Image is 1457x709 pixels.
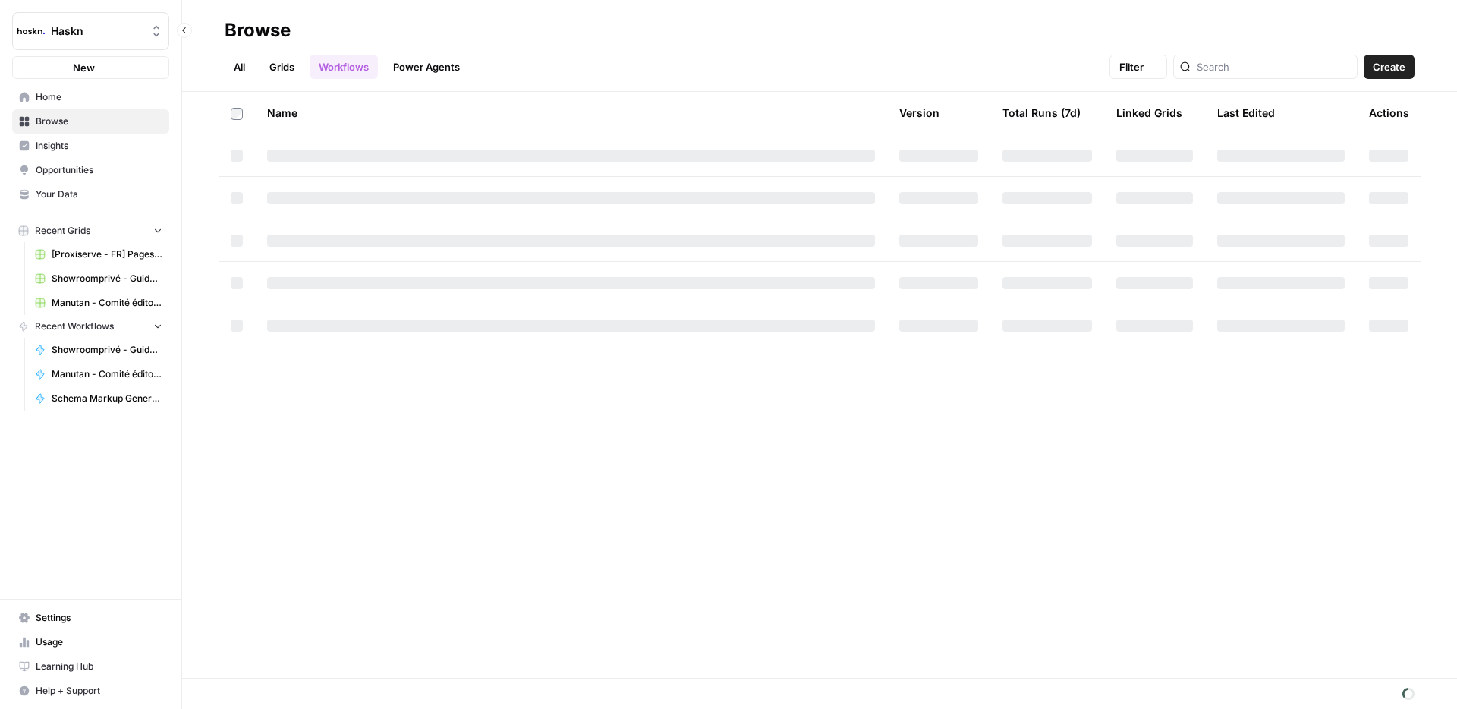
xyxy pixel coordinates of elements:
[1197,59,1351,74] input: Search
[36,684,162,698] span: Help + Support
[12,219,169,242] button: Recent Grids
[52,247,162,261] span: [Proxiserve - FR] Pages catégories - 1000 mots + FAQ Grid
[28,386,169,411] a: Schema Markup Generator
[12,182,169,206] a: Your Data
[12,12,169,50] button: Workspace: Haskn
[1002,92,1081,134] div: Total Runs (7d)
[36,611,162,625] span: Settings
[28,266,169,291] a: Showroomprivé - Guide d'achat de 800 mots Grid
[36,115,162,128] span: Browse
[35,224,90,238] span: Recent Grids
[36,660,162,673] span: Learning Hub
[35,320,114,333] span: Recent Workflows
[12,630,169,654] a: Usage
[1217,92,1275,134] div: Last Edited
[36,163,162,177] span: Opportunities
[12,654,169,679] a: Learning Hub
[12,606,169,630] a: Settings
[12,134,169,158] a: Insights
[12,679,169,703] button: Help + Support
[1364,55,1415,79] button: Create
[225,55,254,79] a: All
[1109,55,1167,79] button: Filter
[28,242,169,266] a: [Proxiserve - FR] Pages catégories - 1000 mots + FAQ Grid
[51,24,143,39] span: Haskn
[36,187,162,201] span: Your Data
[36,139,162,153] span: Insights
[52,272,162,285] span: Showroomprivé - Guide d'achat de 800 mots Grid
[12,158,169,182] a: Opportunities
[1116,92,1182,134] div: Linked Grids
[899,92,939,134] div: Version
[260,55,304,79] a: Grids
[52,392,162,405] span: Schema Markup Generator
[1373,59,1405,74] span: Create
[28,338,169,362] a: Showroomprivé - Guide d'achat de 800 mots
[12,85,169,109] a: Home
[28,362,169,386] a: Manutan - Comité éditorial
[12,315,169,338] button: Recent Workflows
[267,92,875,134] div: Name
[310,55,378,79] a: Workflows
[384,55,469,79] a: Power Agents
[52,296,162,310] span: Manutan - Comité éditorial Grid (1)
[225,18,291,43] div: Browse
[17,17,45,45] img: Haskn Logo
[52,343,162,357] span: Showroomprivé - Guide d'achat de 800 mots
[36,635,162,649] span: Usage
[28,291,169,315] a: Manutan - Comité éditorial Grid (1)
[12,56,169,79] button: New
[12,109,169,134] a: Browse
[36,90,162,104] span: Home
[1369,92,1409,134] div: Actions
[1119,59,1144,74] span: Filter
[52,367,162,381] span: Manutan - Comité éditorial
[73,60,95,75] span: New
